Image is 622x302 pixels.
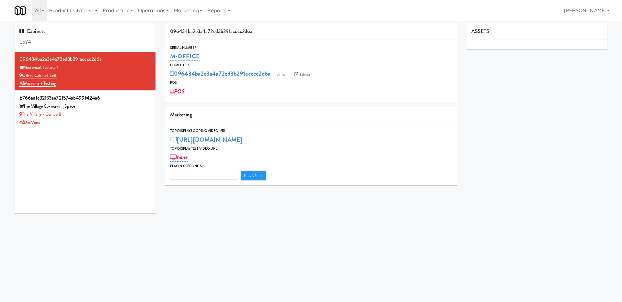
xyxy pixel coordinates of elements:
[15,5,26,16] img: Micromart
[170,135,242,144] a: [URL][DOMAIN_NAME]
[170,62,452,69] div: Computer
[170,128,452,134] div: Top Display Looping Video Url
[19,102,151,111] div: The Village Co-working Space
[19,93,151,103] div: e766aafc32133ae721574ab499f424a6
[170,87,185,96] a: POS
[19,72,57,79] a: Office Cabinet Left
[165,23,457,40] div: 096434ba2e3a4a72ed3b291acccc2d6a
[15,91,155,129] li: e766aafc32133ae721574ab499f424a6The Village Co-working Space The Village - Combo BdenVend
[273,70,288,80] a: View
[19,36,151,48] input: Search cabinets
[291,70,314,80] a: Balena
[19,80,56,87] a: Micromart Testing
[19,111,61,117] a: The Village - Combo B
[170,153,188,162] a: none
[170,111,192,118] span: Marketing
[19,64,151,72] div: Micromart Testing 1
[170,163,452,169] div: Play in X seconds
[170,45,452,51] div: Serial Number
[241,171,266,180] a: Play Once
[19,54,151,64] div: 096434ba2e3a4a72ed3b291acccc2d6a
[19,27,45,35] span: Cabinets
[15,52,155,91] li: 096434ba2e3a4a72ed3b291acccc2d6aMicromart Testing 1 Office Cabinet LeftMicromart Testing
[170,69,271,78] a: 096434ba2e3a4a72ed3b291acccc2d6a
[19,119,40,125] a: denVend
[471,27,490,35] span: ASSETS
[170,80,452,86] div: POS
[170,146,452,152] div: Top Display Test Video Url
[170,52,200,61] a: M-OFFICE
